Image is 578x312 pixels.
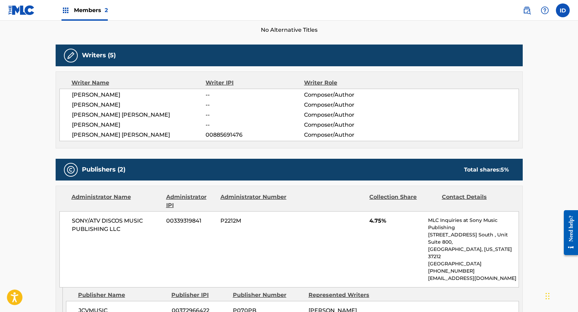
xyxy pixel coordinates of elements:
[546,286,550,306] div: Drag
[206,121,304,129] span: --
[206,131,304,139] span: 00885691476
[369,193,436,209] div: Collection Share
[72,131,206,139] span: [PERSON_NAME] [PERSON_NAME]
[428,217,518,231] p: MLC Inquiries at Sony Music Publishing
[220,193,287,209] div: Administrator Number
[82,166,125,174] h5: Publishers (2)
[541,6,549,14] img: help
[304,131,394,139] span: Composer/Author
[206,101,304,109] span: --
[61,6,70,14] img: Top Rightsholders
[67,51,75,60] img: Writers
[304,121,394,129] span: Composer/Author
[72,193,161,209] div: Administrator Name
[428,260,518,267] p: [GEOGRAPHIC_DATA]
[543,279,578,312] iframe: Chat Widget
[56,26,523,34] span: No Alternative Titles
[309,291,379,299] div: Represented Writers
[428,246,518,260] p: [GEOGRAPHIC_DATA], [US_STATE] 37212
[78,291,166,299] div: Publisher Name
[442,193,509,209] div: Contact Details
[166,217,215,225] span: 00339319841
[82,51,116,59] h5: Writers (5)
[428,275,518,282] p: [EMAIL_ADDRESS][DOMAIN_NAME]
[464,166,509,174] div: Total shares:
[369,217,423,225] span: 4.75%
[523,6,531,14] img: search
[166,193,215,209] div: Administrator IPI
[556,3,570,17] div: User Menu
[501,166,509,173] span: 5 %
[72,121,206,129] span: [PERSON_NAME]
[559,205,578,261] iframe: Resource Center
[206,111,304,119] span: --
[538,3,552,17] div: Help
[67,166,75,174] img: Publishers
[72,111,206,119] span: [PERSON_NAME] [PERSON_NAME]
[72,91,206,99] span: [PERSON_NAME]
[428,267,518,275] p: [PHONE_NUMBER]
[220,217,287,225] span: P2212M
[233,291,303,299] div: Publisher Number
[72,217,161,233] span: SONY/ATV DISCOS MUSIC PUBLISHING LLC
[304,111,394,119] span: Composer/Author
[520,3,534,17] a: Public Search
[8,5,35,15] img: MLC Logo
[74,6,108,14] span: Members
[304,91,394,99] span: Composer/Author
[206,79,304,87] div: Writer IPI
[72,79,206,87] div: Writer Name
[304,101,394,109] span: Composer/Author
[304,79,394,87] div: Writer Role
[171,291,228,299] div: Publisher IPI
[206,91,304,99] span: --
[428,231,518,246] p: [STREET_ADDRESS] South , Unit Suite 800,
[72,101,206,109] span: [PERSON_NAME]
[105,7,108,13] span: 2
